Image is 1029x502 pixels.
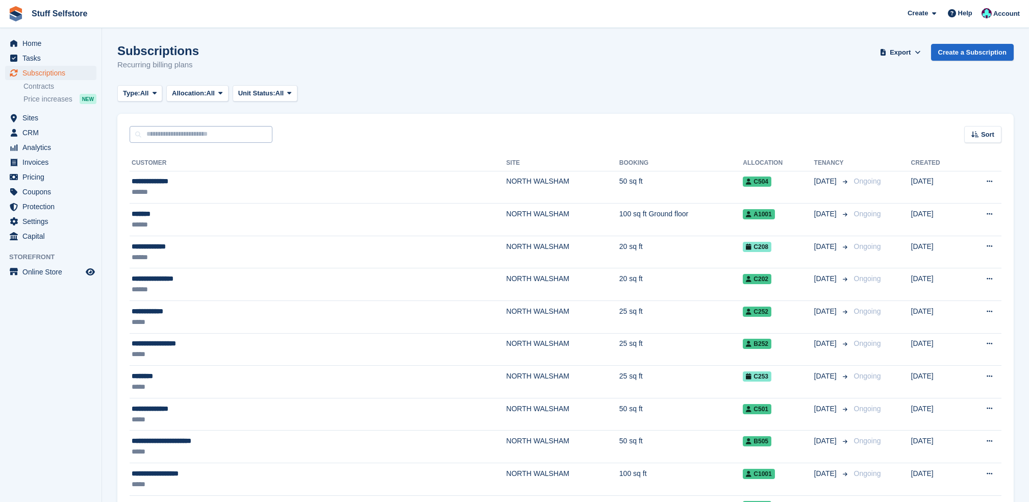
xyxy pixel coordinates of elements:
a: menu [5,199,96,214]
td: NORTH WALSHAM [506,366,619,398]
span: Pricing [22,170,84,184]
span: B252 [743,339,771,349]
p: Recurring billing plans [117,59,199,71]
td: [DATE] [911,431,963,463]
td: [DATE] [911,463,963,496]
button: Allocation: All [166,85,229,102]
span: C504 [743,177,771,187]
td: NORTH WALSHAM [506,398,619,431]
td: [DATE] [911,398,963,431]
span: Ongoing [854,274,881,283]
span: Coupons [22,185,84,199]
a: menu [5,36,96,51]
span: Capital [22,229,84,243]
a: menu [5,111,96,125]
td: NORTH WALSHAM [506,301,619,334]
span: Ongoing [854,210,881,218]
td: [DATE] [911,268,963,301]
span: Ongoing [854,437,881,445]
td: [DATE] [911,366,963,398]
span: [DATE] [814,176,839,187]
span: Type: [123,88,140,98]
td: 20 sq ft [619,268,743,301]
td: NORTH WALSHAM [506,463,619,496]
a: menu [5,185,96,199]
span: CRM [22,125,84,140]
span: Unit Status: [238,88,275,98]
button: Type: All [117,85,162,102]
span: Subscriptions [22,66,84,80]
span: Ongoing [854,339,881,347]
td: 50 sq ft [619,398,743,431]
span: All [206,88,215,98]
span: Allocation: [172,88,206,98]
td: NORTH WALSHAM [506,204,619,236]
a: Preview store [84,266,96,278]
span: [DATE] [814,404,839,414]
td: [DATE] [911,171,963,204]
th: Tenancy [814,155,850,171]
span: [DATE] [814,273,839,284]
th: Site [506,155,619,171]
a: Price increases NEW [23,93,96,105]
span: Help [958,8,972,18]
span: [DATE] [814,306,839,317]
h1: Subscriptions [117,44,199,58]
a: Contracts [23,82,96,91]
th: Created [911,155,963,171]
span: [DATE] [814,338,839,349]
a: Stuff Selfstore [28,5,91,22]
a: menu [5,66,96,80]
span: All [275,88,284,98]
td: 25 sq ft [619,366,743,398]
span: Ongoing [854,372,881,380]
td: 100 sq ft Ground floor [619,204,743,236]
th: Booking [619,155,743,171]
td: NORTH WALSHAM [506,333,619,366]
span: Protection [22,199,84,214]
span: [DATE] [814,209,839,219]
td: NORTH WALSHAM [506,236,619,268]
span: C202 [743,274,771,284]
a: menu [5,170,96,184]
span: Ongoing [854,307,881,315]
a: menu [5,140,96,155]
span: Settings [22,214,84,229]
th: Allocation [743,155,814,171]
td: 50 sq ft [619,171,743,204]
td: 25 sq ft [619,333,743,366]
span: C501 [743,404,771,414]
span: Account [993,9,1020,19]
span: Sites [22,111,84,125]
td: 20 sq ft [619,236,743,268]
span: Create [908,8,928,18]
img: Simon Gardner [982,8,992,18]
a: menu [5,125,96,140]
span: C252 [743,307,771,317]
a: menu [5,229,96,243]
a: menu [5,265,96,279]
td: [DATE] [911,236,963,268]
span: Online Store [22,265,84,279]
a: menu [5,155,96,169]
span: [DATE] [814,241,839,252]
td: 50 sq ft [619,431,743,463]
span: Ongoing [854,177,881,185]
span: C253 [743,371,771,382]
span: C208 [743,242,771,252]
td: 100 sq ft [619,463,743,496]
span: Export [890,47,911,58]
span: Ongoing [854,242,881,250]
img: stora-icon-8386f47178a22dfd0bd8f6a31ec36ba5ce8667c1dd55bd0f319d3a0aa187defe.svg [8,6,23,21]
span: [DATE] [814,436,839,446]
td: NORTH WALSHAM [506,171,619,204]
span: Tasks [22,51,84,65]
td: 25 sq ft [619,301,743,334]
span: Price increases [23,94,72,104]
td: [DATE] [911,301,963,334]
span: C1001 [743,469,774,479]
a: menu [5,51,96,65]
span: A1001 [743,209,774,219]
span: Ongoing [854,469,881,478]
span: B505 [743,436,771,446]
